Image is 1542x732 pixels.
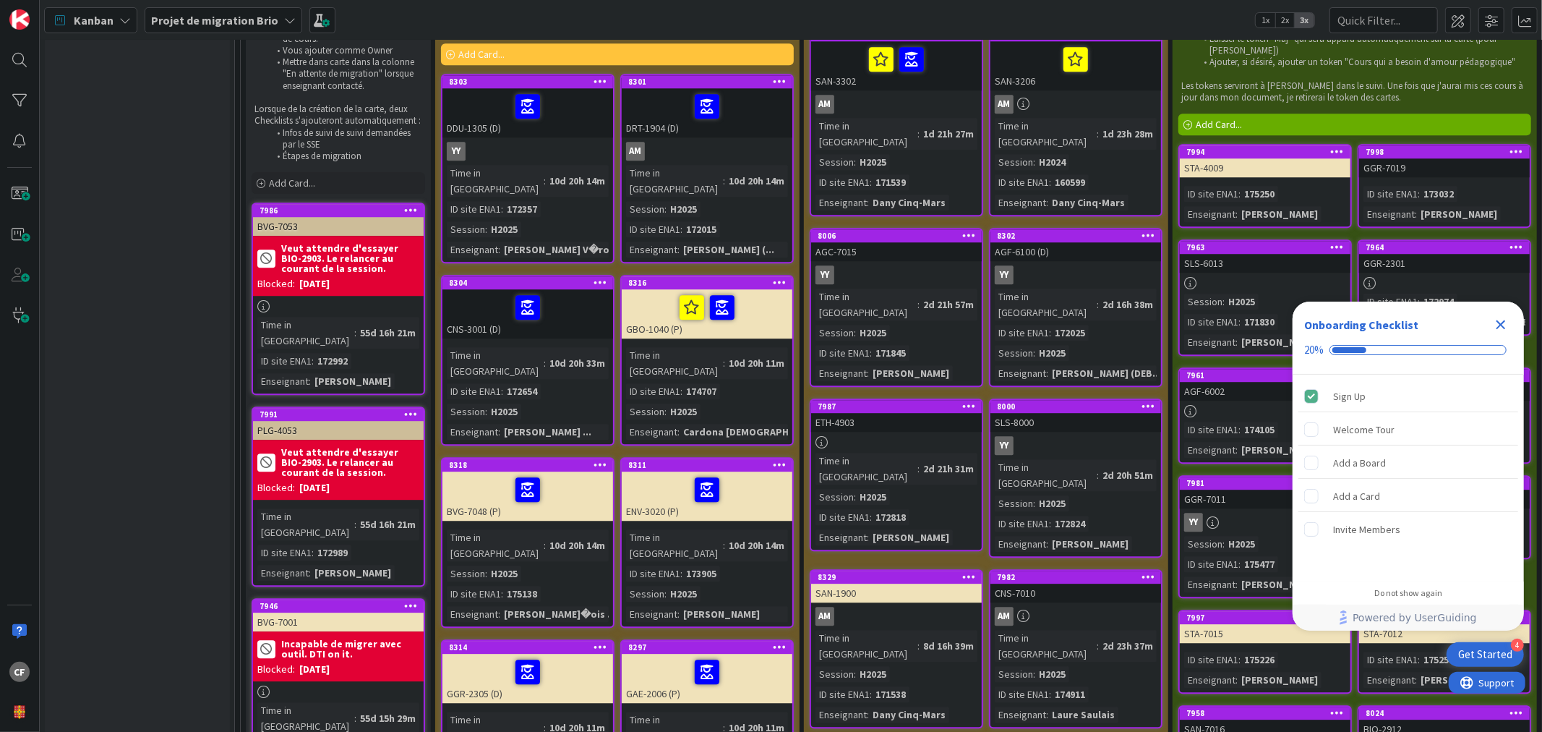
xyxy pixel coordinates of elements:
div: AGF-6100 (D) [990,242,1161,261]
div: 7946BVG-7001 [253,600,424,631]
div: Dany Cinq-Mars [869,195,949,210]
div: Time in [GEOGRAPHIC_DATA] [995,459,1097,491]
div: 7964GGR-2301 [1359,241,1530,273]
div: 7963 [1186,242,1350,252]
div: 8304 [449,278,613,288]
span: : [1046,365,1048,381]
div: 55d 16h 21m [356,325,419,341]
div: 7961 [1180,369,1350,382]
span: : [723,173,725,189]
span: : [544,355,546,371]
div: 7994 [1186,147,1350,157]
div: [PERSON_NAME] [1238,334,1322,350]
div: Session [626,201,664,217]
div: Checklist Container [1293,302,1524,631]
input: Quick Filter... [1329,7,1438,33]
div: 8000 [990,400,1161,413]
div: Time in [GEOGRAPHIC_DATA] [995,289,1097,320]
div: 7961AGF-6002 [1180,369,1350,401]
span: 1x [1256,13,1275,27]
div: [PERSON_NAME] [1238,206,1322,222]
div: 8000SLS-8000 [990,400,1161,432]
div: 8311 [622,459,792,472]
div: 173032 [1420,186,1457,202]
div: GGR-7019 [1359,158,1530,177]
div: 10d 20h 14m [725,173,788,189]
div: AGC-7015 [811,242,982,261]
div: 7998GGR-7019 [1359,145,1530,177]
span: : [1238,314,1241,330]
div: ID site ENA1 [815,345,870,361]
div: 8301 [628,77,792,87]
div: H2025 [856,154,890,170]
div: 7981GGR-7011 [1180,477,1350,508]
div: Do not show again [1374,587,1442,599]
div: H2025 [487,404,521,420]
div: ID site ENA1 [1184,422,1238,438]
div: SAN-3302 [811,28,982,90]
span: : [854,154,856,170]
span: : [1222,294,1225,310]
div: 2d 16h 38m [1099,297,1157,312]
div: Enseignant [626,424,677,440]
span: : [312,353,314,369]
div: Open Get Started checklist, remaining modules: 4 [1447,642,1524,667]
span: : [677,424,680,440]
div: [PERSON_NAME] [869,365,953,381]
div: ID site ENA1 [447,383,501,399]
span: : [854,325,856,341]
div: ID site ENA1 [626,383,680,399]
div: 8318BVG-7048 (P) [442,459,613,521]
span: : [677,242,680,258]
div: Enseignant [815,195,867,210]
div: 171845 [872,345,909,361]
div: 172357 [503,201,541,217]
div: ID site ENA1 [995,325,1049,341]
div: [PERSON_NAME] V�roni... [500,242,630,258]
div: Dany Cinq-Mars [1048,195,1128,210]
span: : [664,404,667,420]
div: SAN-3206 [990,28,1161,90]
div: 7987ETH-4903 [811,400,982,432]
div: 172992 [314,353,351,369]
div: Invite Members [1333,521,1400,538]
div: Session [995,154,1033,170]
div: 174707 [682,383,720,399]
span: : [917,297,920,312]
div: YY [990,265,1161,284]
div: 8000 [997,401,1161,412]
div: Session [815,154,854,170]
div: 174105 [1241,422,1278,438]
span: Support [30,2,66,20]
span: Add Card... [269,176,315,190]
div: YY [447,142,466,161]
div: SLS-8000 [990,413,1161,432]
div: 7981 [1186,478,1350,488]
span: Add Card... [1196,118,1242,131]
div: 8311ENV-3020 (P) [622,459,792,521]
div: AM [990,95,1161,114]
p: Lorsque de la création de la carte, deux Checklists s'ajouteront automatiquement : [254,103,422,127]
span: : [1049,325,1051,341]
span: : [1049,174,1051,190]
div: 7982 [990,571,1161,584]
div: 8302AGF-6100 (D) [990,229,1161,261]
div: DDU-1305 (D) [442,88,613,137]
div: ID site ENA1 [995,174,1049,190]
a: Powered by UserGuiding [1300,605,1517,631]
div: Time in [GEOGRAPHIC_DATA] [995,118,1097,150]
div: 8303DDU-1305 (D) [442,75,613,137]
div: Session [1184,294,1222,310]
div: H2024 [1035,154,1069,170]
span: : [680,383,682,399]
div: SLS-6013 [1180,254,1350,273]
div: GBO-1040 (P) [622,289,792,339]
div: 8316GBO-1040 (P) [622,276,792,339]
span: : [1418,186,1420,202]
div: Add a Card [1333,488,1380,505]
div: GGR-2301 [1359,254,1530,273]
span: Kanban [74,12,113,29]
div: Enseignant [1184,442,1235,458]
li: Étapes de migration [269,150,423,162]
div: YY [442,142,613,161]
